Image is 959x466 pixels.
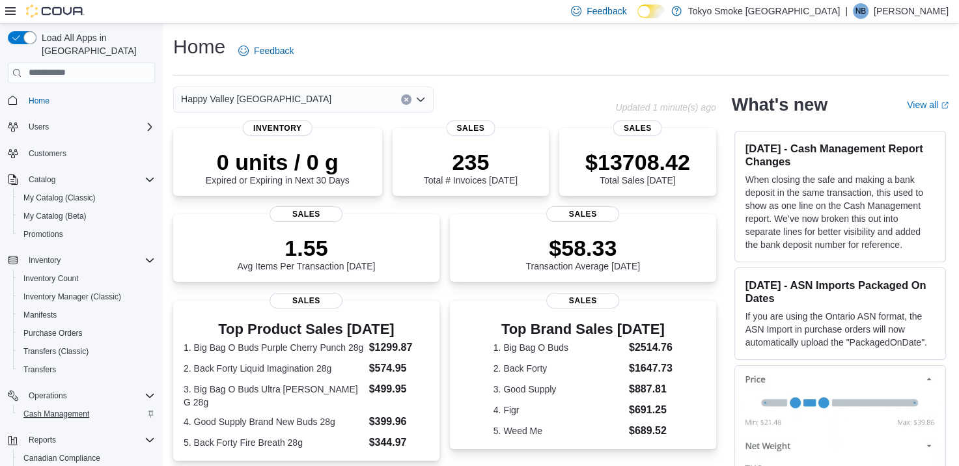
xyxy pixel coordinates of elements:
span: Purchase Orders [18,325,155,341]
div: Transaction Average [DATE] [525,235,640,271]
div: Noah Byrne [853,3,869,19]
button: Catalog [3,171,160,189]
p: [PERSON_NAME] [874,3,949,19]
span: Inventory Manager (Classic) [23,292,121,302]
div: Expired or Expiring in Next 30 Days [206,149,350,185]
span: Catalog [29,174,55,185]
button: Operations [23,388,72,404]
button: Home [3,91,160,110]
dt: 2. Back Forty [493,362,624,375]
span: Catalog [23,172,155,187]
span: Transfers [23,364,56,375]
a: Manifests [18,307,62,323]
button: Inventory [3,251,160,269]
button: Purchase Orders [13,324,160,342]
button: Inventory Count [13,269,160,288]
a: My Catalog (Classic) [18,190,101,206]
span: Feedback [587,5,626,18]
p: If you are using the Ontario ASN format, the ASN Import in purchase orders will now automatically... [745,310,935,349]
input: Dark Mode [637,5,665,18]
span: Users [23,119,155,135]
a: Feedback [233,38,299,64]
dt: 5. Back Forty Fire Breath 28g [184,436,364,449]
span: Sales [546,206,619,222]
dd: $399.96 [369,414,429,430]
span: Canadian Compliance [18,450,155,466]
a: Customers [23,146,72,161]
button: Users [23,119,54,135]
span: Canadian Compliance [23,453,100,463]
span: Reports [29,435,56,445]
span: Reports [23,432,155,448]
button: My Catalog (Beta) [13,207,160,225]
span: Promotions [18,226,155,242]
span: Inventory Count [18,271,155,286]
dt: 1. Big Bag O Buds [493,341,624,354]
p: Tokyo Smoke [GEOGRAPHIC_DATA] [688,3,841,19]
div: Avg Items Per Transaction [DATE] [237,235,375,271]
span: My Catalog (Beta) [18,208,155,224]
div: Total # Invoices [DATE] [424,149,518,185]
span: My Catalog (Classic) [18,190,155,206]
button: Operations [3,387,160,405]
a: Home [23,93,55,109]
span: Manifests [18,307,155,323]
span: Feedback [254,44,294,57]
span: Transfers (Classic) [23,346,89,357]
a: Inventory Manager (Classic) [18,289,126,305]
p: | [845,3,848,19]
span: Transfers [18,362,155,377]
dt: 3. Big Bag O Buds Ultra [PERSON_NAME] G 28g [184,383,364,409]
span: Sales [446,120,495,136]
button: Promotions [13,225,160,243]
span: Sales [546,293,619,308]
span: Cash Management [18,406,155,422]
button: Customers [3,144,160,163]
p: 0 units / 0 g [206,149,350,175]
dd: $2514.76 [629,340,673,355]
span: Inventory [29,255,61,266]
dt: 5. Weed Me [493,424,624,437]
span: Home [29,96,49,106]
button: Reports [3,431,160,449]
span: Cash Management [23,409,89,419]
dd: $344.97 [369,435,429,450]
button: Manifests [13,306,160,324]
a: Canadian Compliance [18,450,105,466]
span: Home [23,92,155,109]
dd: $887.81 [629,381,673,397]
span: Promotions [23,229,63,240]
dd: $1299.87 [369,340,429,355]
span: My Catalog (Classic) [23,193,96,203]
span: Sales [270,293,342,308]
p: 1.55 [237,235,375,261]
dd: $1647.73 [629,361,673,376]
a: Transfers [18,362,61,377]
dt: 4. Good Supply Brand New Buds 28g [184,415,364,428]
dd: $499.95 [369,381,429,397]
button: My Catalog (Classic) [13,189,160,207]
span: Load All Apps in [GEOGRAPHIC_DATA] [36,31,155,57]
h3: [DATE] - Cash Management Report Changes [745,142,935,168]
span: Manifests [23,310,57,320]
span: My Catalog (Beta) [23,211,87,221]
dt: 4. Figr [493,404,624,417]
span: Users [29,122,49,132]
span: Inventory Count [23,273,79,284]
div: Total Sales [DATE] [585,149,690,185]
a: Promotions [18,226,68,242]
button: Users [3,118,160,136]
dd: $689.52 [629,423,673,439]
p: $58.33 [525,235,640,261]
h3: [DATE] - ASN Imports Packaged On Dates [745,279,935,305]
a: My Catalog (Beta) [18,208,92,224]
span: Customers [23,145,155,161]
span: Sales [270,206,342,222]
span: Happy Valley [GEOGRAPHIC_DATA] [181,91,331,107]
span: Customers [29,148,66,159]
dt: 1. Big Bag O Buds Purple Cherry Punch 28g [184,341,364,354]
button: Inventory Manager (Classic) [13,288,160,306]
a: Purchase Orders [18,325,88,341]
a: View allExternal link [907,100,949,110]
h3: Top Product Sales [DATE] [184,322,429,337]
